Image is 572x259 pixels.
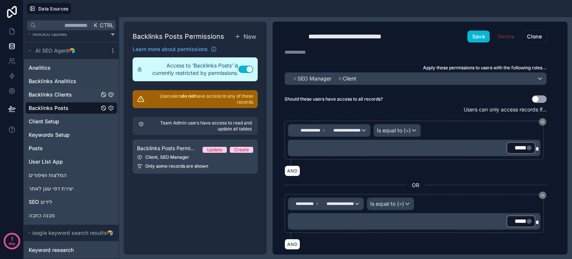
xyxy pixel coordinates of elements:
[11,235,13,243] p: 1
[374,124,421,137] button: Is equal to (=)
[244,32,256,41] span: New
[99,20,114,30] span: Ctrl
[133,31,224,42] h1: Backlinks Posts Permissions
[38,6,69,12] span: Data Sources
[285,106,547,113] p: Users can only access records if...
[377,127,411,134] span: Is equal to (=)
[522,31,547,42] button: Clone
[285,65,547,71] label: Apply these permissions to users with the following roles...
[93,23,98,28] span: K
[147,93,253,105] p: User users have access to any of these records
[467,31,490,42] button: Save
[133,45,208,53] span: Learn more about permissions
[367,198,414,210] button: Is equal to (=)
[285,165,300,176] button: AND
[145,62,238,77] span: Access to 'Backlinks Posts' is currently restricted by permissions.
[298,75,331,82] span: SEO Manager
[343,75,356,82] span: Client
[9,238,15,249] p: day
[181,93,195,99] strong: do not
[137,154,253,160] div: Client, SEO Manager
[133,45,217,53] a: Learn more about permissions
[285,72,547,85] button: ClientSEO Manager
[137,145,197,152] span: Backlinks Posts Permission 1
[233,31,258,42] button: New
[145,163,208,169] span: Only some records are shown
[147,120,252,132] p: Team Admin users have access to read and update all tables
[370,200,404,208] span: Is equal to (=)
[285,239,300,250] button: AND
[285,96,383,102] label: Should these users have access to all records?
[207,147,222,153] div: Update
[133,139,258,174] a: Backlinks Posts Permission 1UpdateCreateClient, SEO ManagerOnly some records are shown
[27,3,71,14] button: Data Sources
[234,147,249,153] div: Create
[412,181,419,189] span: OR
